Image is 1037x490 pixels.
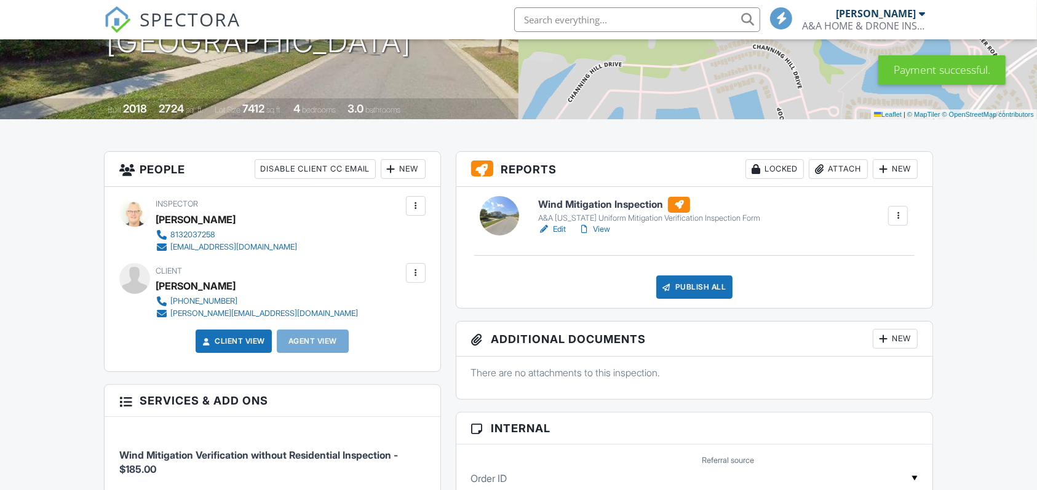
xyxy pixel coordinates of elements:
a: Edit [538,223,566,235]
div: [EMAIL_ADDRESS][DOMAIN_NAME] [170,242,297,252]
h6: Wind Mitigation Inspection [538,197,760,213]
a: [PERSON_NAME][EMAIL_ADDRESS][DOMAIN_NAME] [156,307,358,320]
span: | [904,111,905,118]
div: New [873,159,918,179]
h3: Services & Add ons [105,385,440,417]
span: Inspector [156,199,198,208]
div: 8132037258 [170,230,215,240]
img: The Best Home Inspection Software - Spectora [104,6,131,33]
a: SPECTORA [104,17,240,42]
a: Client View [200,335,265,347]
div: 3.0 [348,102,364,115]
div: Attach [809,159,868,179]
a: View [578,223,610,235]
a: [PHONE_NUMBER] [156,295,358,307]
span: Lot Size [215,105,241,114]
div: 4 [294,102,301,115]
a: © MapTiler [907,111,940,118]
span: sq.ft. [267,105,282,114]
div: New [381,159,426,179]
div: [PHONE_NUMBER] [170,296,237,306]
div: 2018 [124,102,148,115]
a: Wind Mitigation Inspection A&A [US_STATE] Uniform Mitigation Verification Inspection Form [538,197,760,224]
h3: Additional Documents [456,322,933,357]
span: Built [108,105,122,114]
li: Service: Wind Mitigation Verification without Residential Inspection [119,426,426,486]
a: [EMAIL_ADDRESS][DOMAIN_NAME] [156,241,297,253]
div: [PERSON_NAME][EMAIL_ADDRESS][DOMAIN_NAME] [170,309,358,318]
span: Client [156,266,182,275]
span: sq. ft. [186,105,204,114]
div: [PERSON_NAME] [156,210,236,229]
div: 7412 [243,102,265,115]
h3: Reports [456,152,933,187]
div: Disable Client CC Email [255,159,376,179]
div: Locked [745,159,804,179]
div: [PERSON_NAME] [836,7,916,20]
div: Publish All [656,275,733,299]
span: Wind Mitigation Verification without Residential Inspection - $185.00 [119,449,398,475]
h3: Internal [456,413,933,445]
div: New [873,329,918,349]
label: Order ID [471,472,507,485]
div: 2724 [159,102,185,115]
div: Payment successful. [878,55,1006,85]
div: A&A HOME & DRONE INSPECTIONS, LLC [802,20,925,32]
span: bedrooms [303,105,336,114]
input: Search everything... [514,7,760,32]
a: © OpenStreetMap contributors [942,111,1034,118]
p: There are no attachments to this inspection. [471,366,918,379]
h3: People [105,152,440,187]
a: Leaflet [874,111,902,118]
span: bathrooms [366,105,401,114]
label: Referral source [702,455,754,466]
div: [PERSON_NAME] [156,277,236,295]
a: 8132037258 [156,229,297,241]
span: SPECTORA [140,6,240,32]
div: A&A [US_STATE] Uniform Mitigation Verification Inspection Form [538,213,760,223]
